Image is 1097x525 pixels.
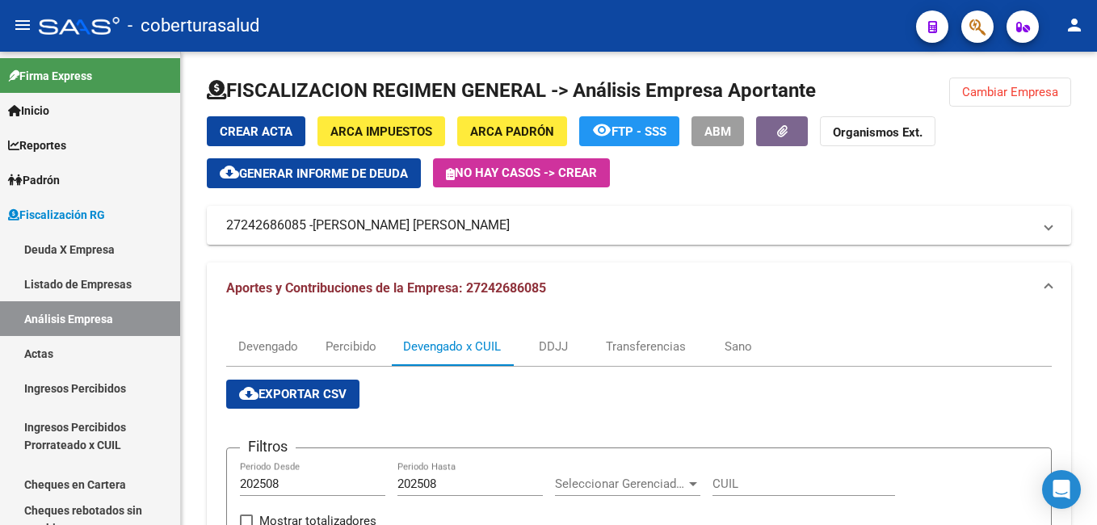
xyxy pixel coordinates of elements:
[239,166,408,181] span: Generar informe de deuda
[539,338,568,355] div: DDJJ
[612,124,666,139] span: FTP - SSS
[207,116,305,146] button: Crear Acta
[128,8,259,44] span: - coberturasalud
[207,158,421,188] button: Generar informe de deuda
[238,338,298,355] div: Devengado
[470,124,554,139] span: ARCA Padrón
[833,125,923,140] strong: Organismos Ext.
[240,435,296,458] h3: Filtros
[691,116,744,146] button: ABM
[226,280,546,296] span: Aportes y Contribuciones de la Empresa: 27242686085
[220,162,239,182] mat-icon: cloud_download
[579,116,679,146] button: FTP - SSS
[313,216,510,234] span: [PERSON_NAME] [PERSON_NAME]
[1042,470,1081,509] div: Open Intercom Messenger
[446,166,597,180] span: No hay casos -> Crear
[239,387,347,401] span: Exportar CSV
[13,15,32,35] mat-icon: menu
[326,338,376,355] div: Percibido
[949,78,1071,107] button: Cambiar Empresa
[457,116,567,146] button: ARCA Padrón
[207,78,816,103] h1: FISCALIZACION REGIMEN GENERAL -> Análisis Empresa Aportante
[704,124,731,139] span: ABM
[8,171,60,189] span: Padrón
[403,338,501,355] div: Devengado x CUIL
[226,216,1032,234] mat-panel-title: 27242686085 -
[592,120,612,140] mat-icon: remove_red_eye
[8,102,49,120] span: Inicio
[220,124,292,139] span: Crear Acta
[555,477,686,491] span: Seleccionar Gerenciador
[433,158,610,187] button: No hay casos -> Crear
[8,136,66,154] span: Reportes
[207,206,1071,245] mat-expansion-panel-header: 27242686085 -[PERSON_NAME] [PERSON_NAME]
[8,67,92,85] span: Firma Express
[725,338,752,355] div: Sano
[226,380,359,409] button: Exportar CSV
[606,338,686,355] div: Transferencias
[239,384,258,403] mat-icon: cloud_download
[317,116,445,146] button: ARCA Impuestos
[330,124,432,139] span: ARCA Impuestos
[8,206,105,224] span: Fiscalización RG
[820,116,935,146] button: Organismos Ext.
[962,85,1058,99] span: Cambiar Empresa
[1065,15,1084,35] mat-icon: person
[207,262,1071,314] mat-expansion-panel-header: Aportes y Contribuciones de la Empresa: 27242686085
